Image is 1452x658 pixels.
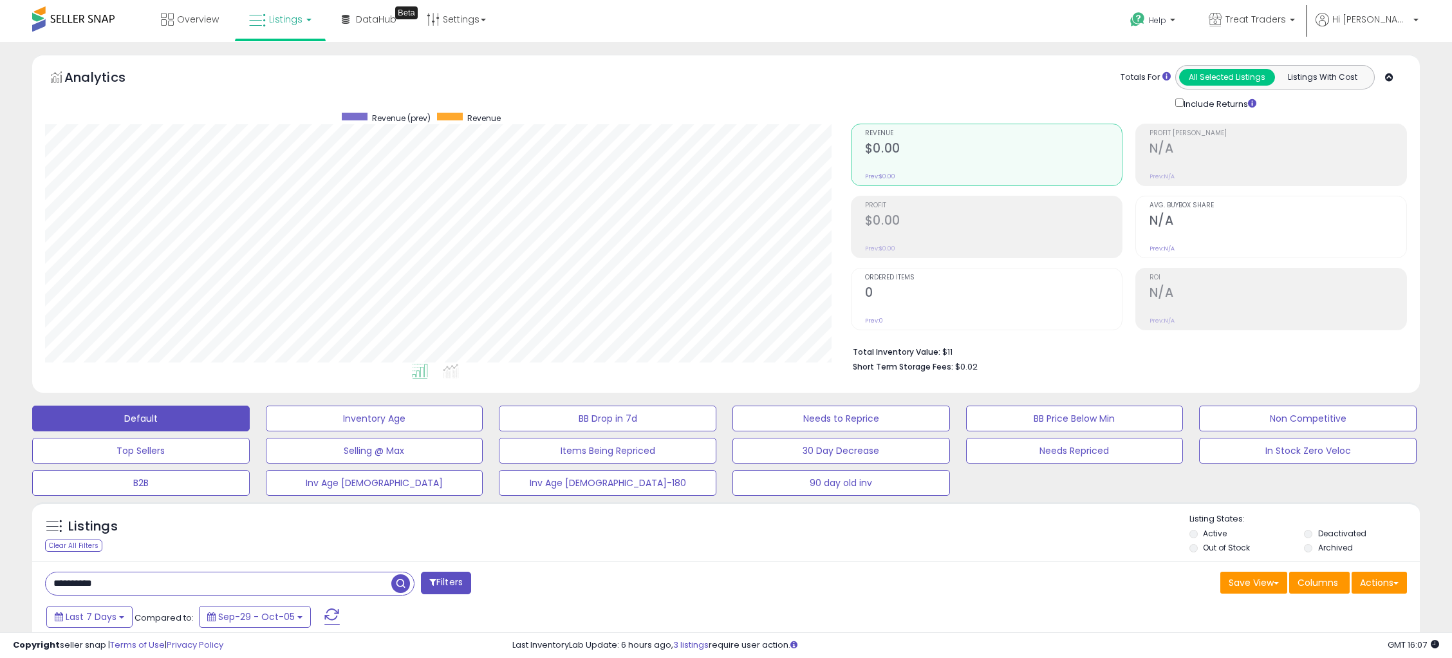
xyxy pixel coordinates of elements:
[499,406,716,431] button: BB Drop in 7d
[1298,576,1338,589] span: Columns
[1149,202,1406,209] span: Avg. Buybox Share
[32,406,250,431] button: Default
[66,610,116,623] span: Last 7 Days
[499,438,716,464] button: Items Being Repriced
[853,361,953,372] b: Short Term Storage Fees:
[1149,141,1406,158] h2: N/A
[1289,572,1350,594] button: Columns
[421,572,471,594] button: Filters
[1316,13,1419,42] a: Hi [PERSON_NAME]
[1203,542,1250,553] label: Out of Stock
[1332,13,1410,26] span: Hi [PERSON_NAME]
[1130,12,1146,28] i: Get Help
[110,639,165,651] a: Terms of Use
[13,639,60,651] strong: Copyright
[1149,15,1166,26] span: Help
[955,361,978,373] span: $0.02
[673,639,709,651] a: 3 listings
[1220,572,1287,594] button: Save View
[865,285,1122,303] h2: 0
[853,343,1397,359] li: $11
[1199,406,1417,431] button: Non Competitive
[266,470,483,496] button: Inv Age [DEMOGRAPHIC_DATA]
[732,470,950,496] button: 90 day old inv
[865,317,883,324] small: Prev: 0
[218,610,295,623] span: Sep-29 - Oct-05
[1199,438,1417,464] button: In Stock Zero Veloc
[865,245,895,252] small: Prev: $0.00
[865,173,895,180] small: Prev: $0.00
[395,6,418,19] div: Tooltip anchor
[135,612,194,624] span: Compared to:
[13,639,223,652] div: seller snap | |
[266,406,483,431] button: Inventory Age
[266,438,483,464] button: Selling @ Max
[1149,285,1406,303] h2: N/A
[1149,245,1175,252] small: Prev: N/A
[45,540,102,552] div: Clear All Filters
[46,606,133,628] button: Last 7 Days
[1203,528,1227,539] label: Active
[865,202,1122,209] span: Profit
[966,438,1184,464] button: Needs Repriced
[1388,639,1439,651] span: 2025-10-13 16:07 GMT
[32,438,250,464] button: Top Sellers
[1179,69,1275,86] button: All Selected Listings
[1149,213,1406,230] h2: N/A
[499,470,716,496] button: Inv Age [DEMOGRAPHIC_DATA]-180
[1274,69,1370,86] button: Listings With Cost
[177,13,219,26] span: Overview
[1318,528,1366,539] label: Deactivated
[199,606,311,628] button: Sep-29 - Oct-05
[372,113,431,124] span: Revenue (prev)
[1352,572,1407,594] button: Actions
[865,130,1122,137] span: Revenue
[356,13,396,26] span: DataHub
[1189,513,1420,525] p: Listing States:
[1149,274,1406,281] span: ROI
[1149,130,1406,137] span: Profit [PERSON_NAME]
[1120,2,1188,42] a: Help
[269,13,302,26] span: Listings
[512,639,1439,652] div: Last InventoryLab Update: 6 hours ago, require user action.
[1166,96,1272,111] div: Include Returns
[865,213,1122,230] h2: $0.00
[1225,13,1286,26] span: Treat Traders
[1121,71,1171,84] div: Totals For
[865,141,1122,158] h2: $0.00
[167,639,223,651] a: Privacy Policy
[1318,542,1353,553] label: Archived
[467,113,501,124] span: Revenue
[64,68,151,89] h5: Analytics
[732,438,950,464] button: 30 Day Decrease
[865,274,1122,281] span: Ordered Items
[68,518,118,536] h5: Listings
[966,406,1184,431] button: BB Price Below Min
[32,470,250,496] button: B2B
[732,406,950,431] button: Needs to Reprice
[1149,317,1175,324] small: Prev: N/A
[1149,173,1175,180] small: Prev: N/A
[853,346,940,357] b: Total Inventory Value:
